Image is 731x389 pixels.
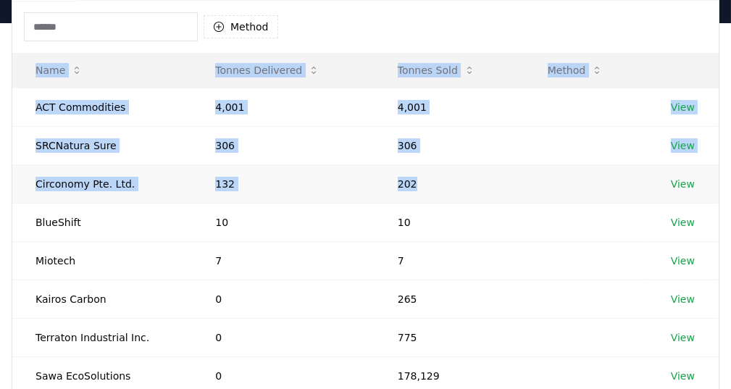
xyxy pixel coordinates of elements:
td: 0 [192,280,374,318]
td: 265 [375,280,525,318]
td: 10 [192,203,374,241]
td: BlueShift [12,203,192,241]
a: View [671,292,695,306]
td: ACT Commodities [12,88,192,126]
button: Tonnes Sold [386,56,487,85]
button: Name [24,56,94,85]
a: View [671,330,695,345]
td: Miotech [12,241,192,280]
td: SRCNatura Sure [12,126,192,164]
a: View [671,254,695,268]
td: 775 [375,318,525,356]
td: 7 [375,241,525,280]
a: View [671,100,695,114]
td: 202 [375,164,525,203]
td: 4,001 [375,88,525,126]
td: Circonomy Pte. Ltd. [12,164,192,203]
td: 10 [375,203,525,241]
td: Terraton Industrial Inc. [12,318,192,356]
td: Kairos Carbon [12,280,192,318]
button: Method [536,56,615,85]
td: 132 [192,164,374,203]
a: View [671,177,695,191]
button: Tonnes Delivered [204,56,331,85]
td: 306 [192,126,374,164]
a: View [671,369,695,383]
td: 4,001 [192,88,374,126]
button: Method [204,15,278,38]
td: 0 [192,318,374,356]
a: View [671,138,695,153]
td: 306 [375,126,525,164]
td: 7 [192,241,374,280]
a: View [671,215,695,230]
